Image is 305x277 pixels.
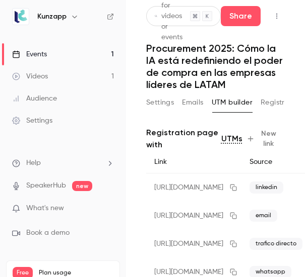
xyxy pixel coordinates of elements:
button: New link [242,131,285,147]
button: UTM builder [212,95,253,111]
div: [URL][DOMAIN_NAME] [146,230,241,258]
span: Book a demo [26,228,70,238]
span: Plan usage [39,269,113,277]
button: Share [221,6,261,26]
button: Settings [146,95,174,111]
h6: Kunzapp [37,12,67,22]
li: help-dropdown-opener [12,158,114,168]
img: Kunzapp [13,9,29,25]
span: linkedin [250,181,283,194]
div: Events [12,49,47,59]
span: new [72,181,92,191]
span: email [250,210,277,222]
span: What's new [26,203,64,214]
div: Audience [12,94,57,104]
span: Help [26,158,41,168]
h1: Procurement 2025: Cómo la IA está redefiniendo el poder de compra en las empresas líderes de LATAM [146,42,285,90]
div: Link [146,151,241,173]
span: trafico directo [250,238,302,250]
button: Emails [182,95,203,111]
div: [URL][DOMAIN_NAME] [146,202,241,230]
a: UTMs [221,133,242,145]
div: Settings [12,116,52,126]
div: Videos [12,71,48,81]
p: Registration page with [146,127,242,151]
div: [URL][DOMAIN_NAME] [146,173,241,202]
a: SpeakerHub [26,180,66,191]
